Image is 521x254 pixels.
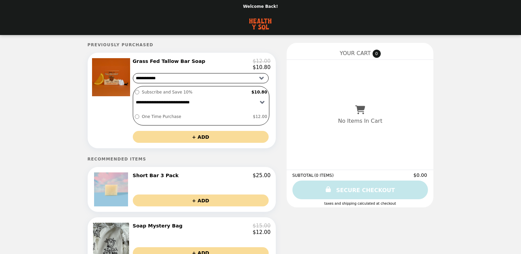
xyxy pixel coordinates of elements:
[253,172,271,179] p: $25.00
[340,50,371,56] span: YOUR CART
[94,172,130,206] img: Short Bar 3 Pack
[133,58,208,64] h2: Grass Fed Tallow Bar Soap
[133,172,181,179] h2: Short Bar 3 Pack
[243,4,278,9] p: Welcome Back!
[140,113,251,121] label: One Time Purchase
[92,58,132,96] img: Grass Fed Tallow Bar Soap
[373,50,381,58] span: 0
[133,73,269,83] select: Select a product variant
[88,157,276,162] h5: Recommended Items
[338,118,382,124] p: No Items In Cart
[314,173,334,178] span: ( 0 ITEMS )
[133,96,269,108] select: Select a subscription option
[292,202,428,205] div: Taxes and Shipping calculated at checkout
[253,223,271,229] p: $15.00
[413,172,428,178] span: $0.00
[248,17,273,31] img: Brand Logo
[140,88,250,96] label: Subscribe and Save 10%
[133,194,269,206] button: + ADD
[253,229,271,235] p: $12.00
[292,173,314,178] span: SUBTOTAL
[251,113,269,121] label: $12.00
[253,58,271,64] p: $12.00
[133,131,269,143] button: + ADD
[88,43,276,47] h5: Previously Purchased
[133,223,185,229] h2: Soap Mystery Bag
[253,64,271,70] p: $10.80
[250,88,269,96] label: $10.80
